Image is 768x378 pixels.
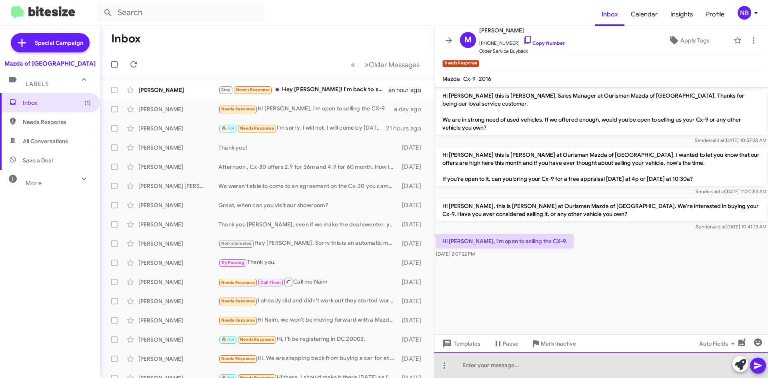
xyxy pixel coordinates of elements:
[218,220,398,228] div: Thank you [PERSON_NAME], even if we make the deal sweeter, you would pass?
[398,278,428,286] div: [DATE]
[624,3,664,26] a: Calendar
[221,106,255,112] span: Needs Response
[398,163,428,171] div: [DATE]
[138,220,218,228] div: [PERSON_NAME]
[346,56,360,73] button: Previous
[138,316,218,324] div: [PERSON_NAME]
[218,316,398,325] div: Hi Naim, we won't be moving forward with a Mazda purchase at this time. I'll circle back to you a...
[436,199,766,221] p: Hi [PERSON_NAME], this is [PERSON_NAME] at Ourisman Mazda of [GEOGRAPHIC_DATA]. We're interested ...
[26,180,42,187] span: More
[221,337,235,342] span: 🔥 Hot
[236,87,270,92] span: Needs Response
[218,201,398,209] div: Great, when can you visit our showroom?
[221,298,255,304] span: Needs Response
[138,278,218,286] div: [PERSON_NAME]
[97,3,265,22] input: Search
[218,296,398,306] div: I already did and didn't work out they started working on a deal for a new one told me to drive t...
[487,336,525,351] button: Pause
[398,355,428,363] div: [DATE]
[442,75,460,82] span: Mazda
[11,33,90,52] a: Special Campaign
[696,188,766,194] span: Sender [DATE] 11:20:53 AM
[221,318,255,323] span: Needs Response
[218,104,394,114] div: Hi [PERSON_NAME], i'm open to selling the CX-9.
[503,336,518,351] span: Pause
[23,137,68,145] span: All Conversations
[240,337,274,342] span: Needs Response
[699,336,738,351] span: Auto Fields
[436,88,766,135] p: Hi [PERSON_NAME] this is [PERSON_NAME], Sales Manager at Ourisman Mazda of [GEOGRAPHIC_DATA]. Tha...
[351,60,355,70] span: «
[398,336,428,344] div: [DATE]
[479,26,565,35] span: [PERSON_NAME]
[138,336,218,344] div: [PERSON_NAME]
[35,39,83,47] span: Special Campaign
[221,280,255,285] span: Needs Response
[26,80,49,88] span: Labels
[346,56,424,73] nav: Page navigation example
[369,60,420,69] span: Older Messages
[218,277,398,287] div: Call me Naim
[738,6,751,20] div: NB
[695,137,766,143] span: Sender [DATE] 10:57:28 AM
[218,354,398,363] div: Hi. We are stepping back from buying a car for at least a year.
[434,336,487,351] button: Templates
[364,60,369,70] span: »
[138,105,218,113] div: [PERSON_NAME]
[525,336,582,351] button: Mark Inactive
[595,3,624,26] a: Inbox
[648,33,730,48] button: Apply Tags
[218,258,398,267] div: Thank you.
[23,156,53,164] span: Save a Deal
[111,32,141,45] h1: Inbox
[218,239,398,248] div: Hey [PERSON_NAME], Sorry this is an automatic message. The car has been sold. Are you looking for...
[398,240,428,248] div: [DATE]
[479,75,491,82] span: 2016
[138,163,218,171] div: [PERSON_NAME]
[441,336,480,351] span: Templates
[696,224,766,230] span: Sender [DATE] 10:41:13 AM
[463,75,476,82] span: Cx-9
[218,182,398,190] div: We weren't able to come to an agreement on the Cx-30 you came to see?
[218,85,388,94] div: Hey [PERSON_NAME]! I'm back to searching. Do you have any time [DATE]?
[680,33,710,48] span: Apply Tags
[398,144,428,152] div: [DATE]
[436,148,766,186] p: Hi [PERSON_NAME] this is [PERSON_NAME] at Ourisman Mazda of [GEOGRAPHIC_DATA]. I wanted to let yo...
[221,126,235,131] span: 🔥 Hot
[221,87,231,92] span: Stop
[23,99,91,107] span: Inbox
[260,280,281,285] span: Call Them
[138,259,218,267] div: [PERSON_NAME]
[218,163,398,171] div: Afternoon , Cx-30 offers 2.9 for 36m and 4.9 for 60 month. How long were you planning to finance?
[436,234,574,248] p: Hi [PERSON_NAME], i'm open to selling the CX-9.
[218,124,386,133] div: I'm sorry. I will not. I will come by [DATE] or [DATE].
[84,99,91,107] span: (1)
[398,259,428,267] div: [DATE]
[398,316,428,324] div: [DATE]
[221,260,244,265] span: Try Pausing
[398,297,428,305] div: [DATE]
[138,86,218,94] div: [PERSON_NAME]
[398,182,428,190] div: [DATE]
[710,137,724,143] span: said at
[138,297,218,305] div: [PERSON_NAME]
[221,241,252,246] span: Not-Interested
[138,355,218,363] div: [PERSON_NAME]
[218,144,398,152] div: Thank you!
[523,40,565,46] a: Copy Number
[731,6,759,20] button: NB
[360,56,424,73] button: Next
[479,47,565,55] span: Older Service Buyback
[436,251,475,257] span: [DATE] 2:07:22 PM
[221,356,255,361] span: Needs Response
[138,144,218,152] div: [PERSON_NAME]
[218,335,398,344] div: Hi, I'll be registering in DC 20003.
[138,240,218,248] div: [PERSON_NAME]
[541,336,576,351] span: Mark Inactive
[664,3,700,26] a: Insights
[479,35,565,47] span: [PHONE_NUMBER]
[386,124,428,132] div: 21 hours ago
